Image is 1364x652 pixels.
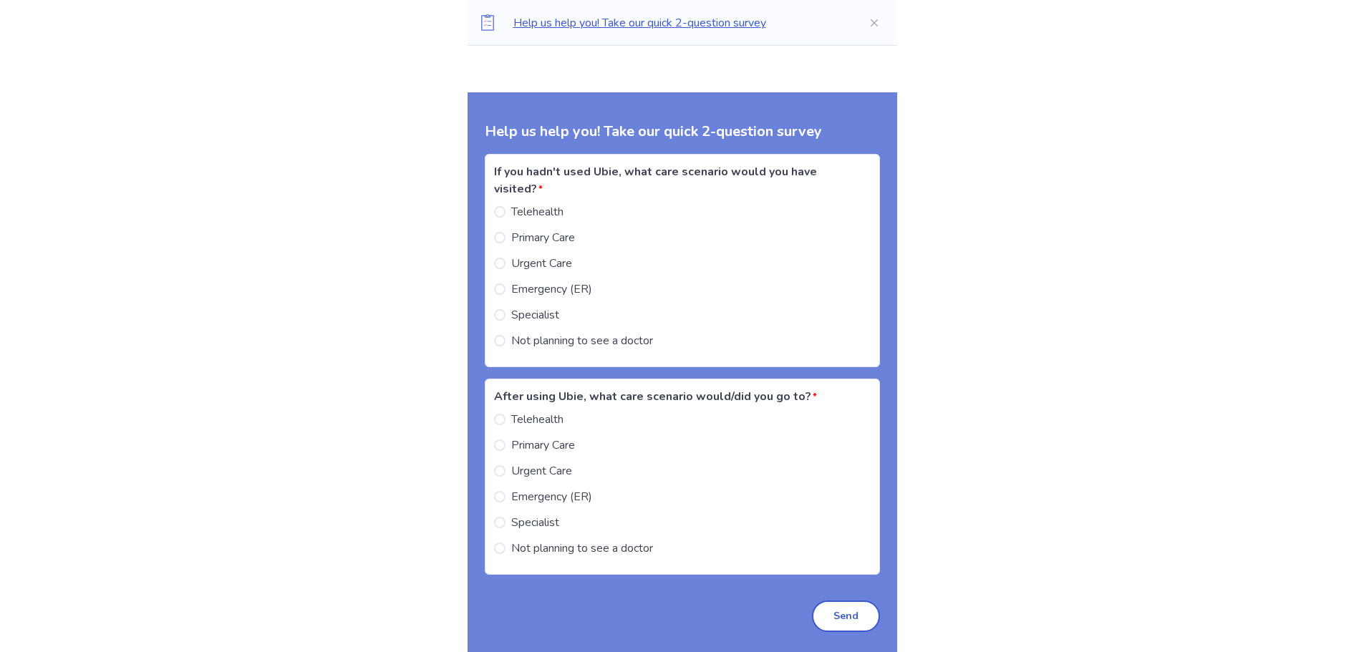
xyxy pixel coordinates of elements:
[513,14,846,31] p: Help us help you! Take our quick 2-question survey
[511,540,653,557] span: Not planning to see a doctor
[494,163,862,198] label: If you hadn't used Ubie, what care scenario would you have visited?
[511,514,559,531] span: Specialist
[485,121,880,142] p: Help us help you! Take our quick 2-question survey
[511,437,575,454] span: Primary Care
[511,306,559,323] span: Specialist
[511,281,592,298] span: Emergency (ER)
[511,255,572,272] span: Urgent Care
[511,462,572,480] span: Urgent Care
[511,229,575,246] span: Primary Care
[511,411,564,428] span: Telehealth
[511,332,653,349] span: Not planning to see a doctor
[511,488,592,505] span: Emergency (ER)
[494,388,862,405] label: After using Ubie, what care scenario would/did you go to?
[812,600,880,632] button: Send
[511,203,564,220] span: Telehealth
